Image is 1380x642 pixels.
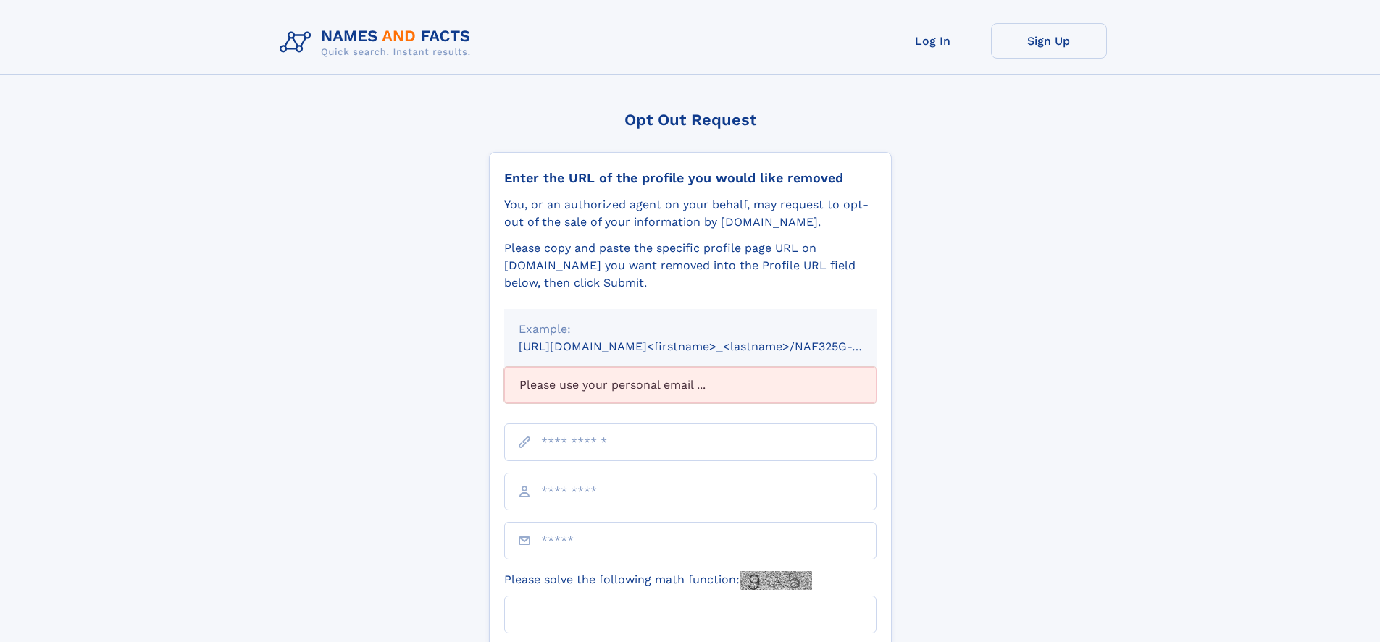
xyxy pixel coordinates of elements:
a: Log In [875,23,991,59]
label: Please solve the following math function: [504,571,812,590]
img: Logo Names and Facts [274,23,482,62]
div: Example: [519,321,862,338]
small: [URL][DOMAIN_NAME]<firstname>_<lastname>/NAF325G-xxxxxxxx [519,339,904,353]
a: Sign Up [991,23,1107,59]
div: You, or an authorized agent on your behalf, may request to opt-out of the sale of your informatio... [504,196,877,231]
div: Please use your personal email ... [504,367,877,403]
div: Opt Out Request [489,111,892,129]
div: Enter the URL of the profile you would like removed [504,170,877,186]
div: Please copy and paste the specific profile page URL on [DOMAIN_NAME] you want removed into the Pr... [504,240,877,292]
